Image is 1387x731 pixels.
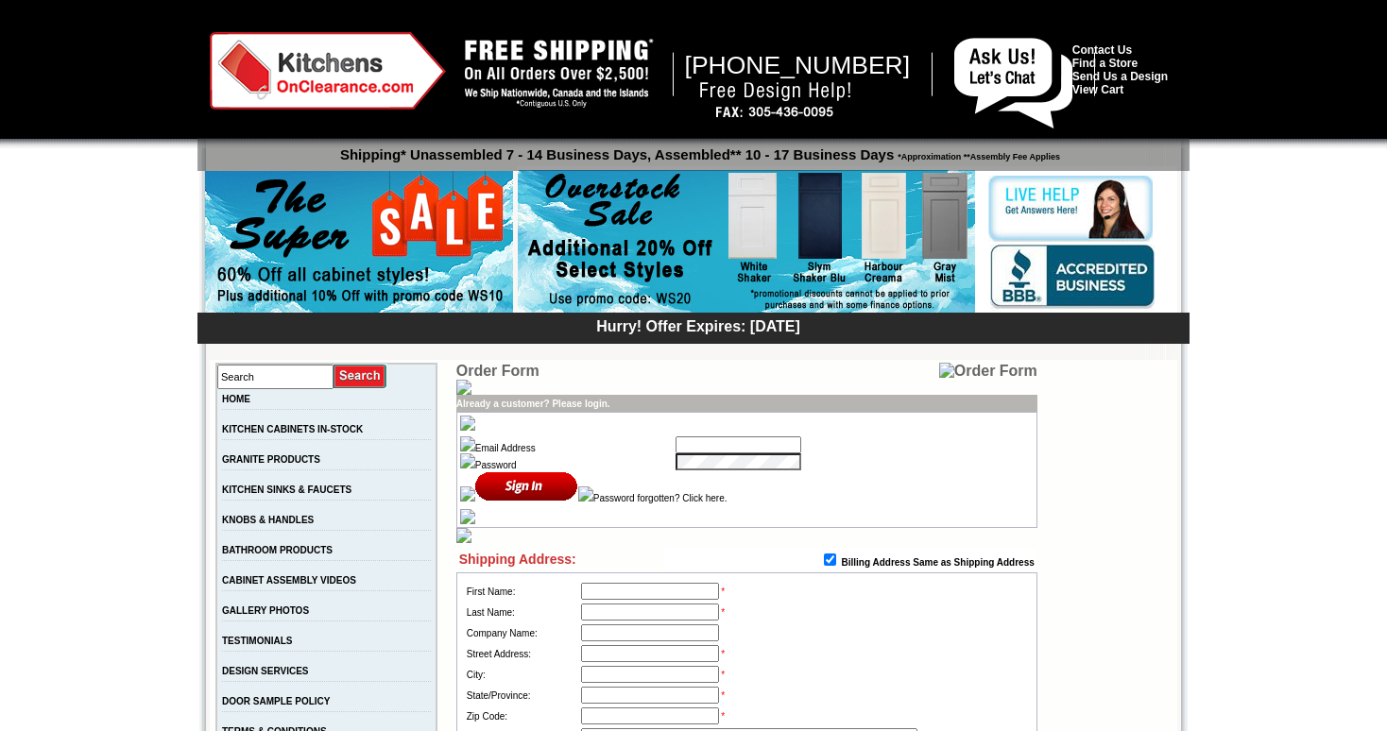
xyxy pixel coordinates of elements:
[465,622,579,643] td: Company Name:
[842,557,1035,568] b: Billing Address Same as Shipping Address
[465,581,579,602] td: First Name:
[459,552,576,567] span: Shipping Address:
[222,575,356,586] a: CABINET ASSEMBLY VIDEOS
[222,454,320,465] a: GRANITE PRODUCTS
[1072,43,1132,57] a: Contact Us
[222,545,333,555] a: BATHROOM PRODUCTS
[593,493,728,503] a: Password forgotten? Click here.
[334,364,387,389] input: Submit
[222,515,314,525] a: KNOBS & HANDLES
[222,605,309,616] a: GALLERY PHOTOS
[1072,57,1138,70] a: Find a Store
[939,363,1037,380] img: Order Form
[465,685,579,705] td: State/Province:
[460,436,676,453] td: Email Address
[222,666,309,676] a: DESIGN SERVICES
[222,484,351,495] a: KITCHEN SINKS & FAUCETS
[222,696,330,706] a: DOOR SAMPLE POLICY
[465,602,579,622] td: Last Name:
[210,32,446,110] img: Kitchens on Clearance Logo
[1072,83,1123,96] a: View Cart
[894,147,1060,161] span: *Approximation **Assembly Fee Applies
[460,453,676,470] td: Password
[465,643,579,664] td: Street Address:
[207,315,1190,335] div: Hurry! Offer Expires: [DATE]
[685,51,911,79] span: [PHONE_NUMBER]
[465,705,579,726] td: Zip Code:
[465,664,579,685] td: City:
[222,394,250,404] a: HOME
[222,636,292,646] a: TESTIMONIALS
[1072,70,1168,83] a: Send Us a Design
[475,470,578,501] input: Sign In
[456,395,1037,412] td: Already a customer? Please login.
[222,424,363,434] a: KITCHEN CABINETS IN-STOCK
[207,138,1190,162] p: Shipping* Unassembled 7 - 14 Business Days, Assembled** 10 - 17 Business Days
[456,363,723,380] td: Order Form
